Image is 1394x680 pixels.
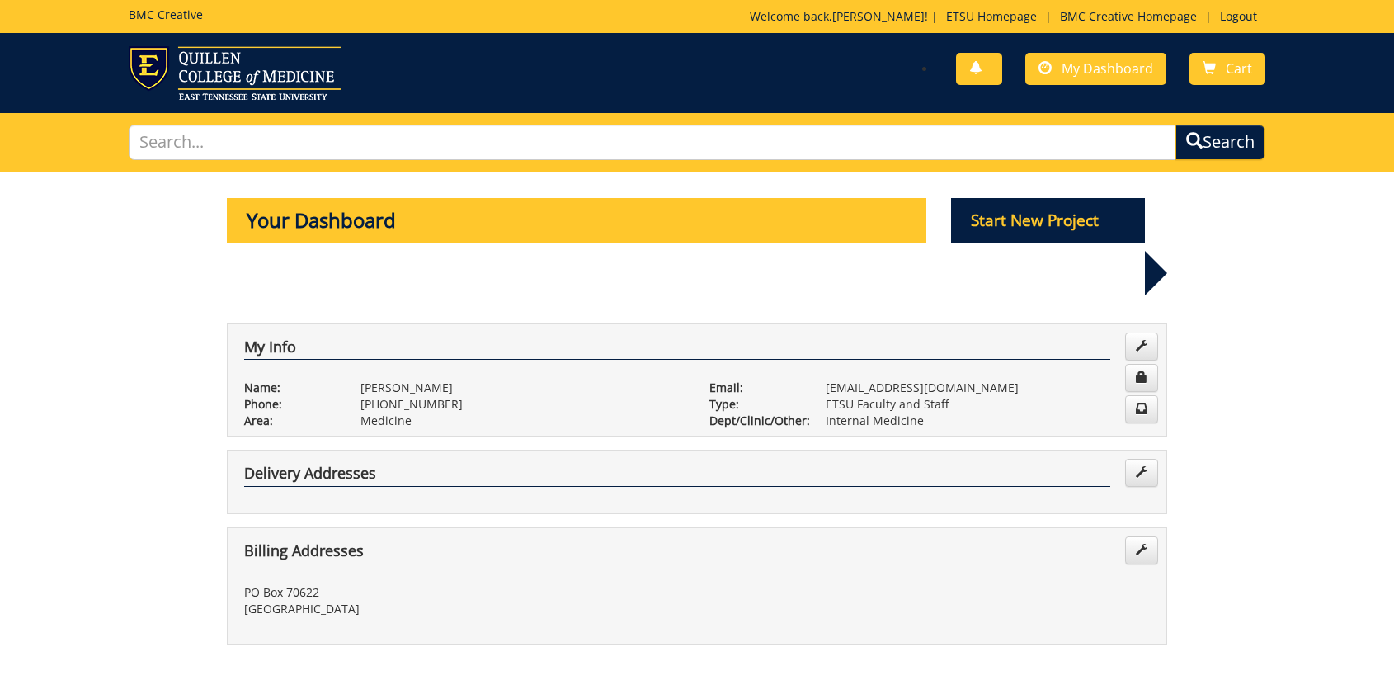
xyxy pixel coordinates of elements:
p: Name: [244,380,336,396]
p: Welcome back, ! | | | [750,8,1265,25]
h5: BMC Creative [129,8,203,21]
p: Type: [709,396,801,413]
p: Start New Project [951,198,1146,243]
span: Cart [1226,59,1252,78]
a: ETSU Homepage [938,8,1045,24]
a: Start New Project [951,214,1146,229]
img: ETSU logo [129,46,341,100]
p: [GEOGRAPHIC_DATA] [244,601,685,617]
a: My Dashboard [1025,53,1166,85]
p: Email: [709,380,801,396]
a: Cart [1189,53,1265,85]
a: [PERSON_NAME] [832,8,925,24]
button: Search [1175,125,1265,160]
p: Your Dashboard [227,198,926,243]
span: My Dashboard [1062,59,1153,78]
p: Internal Medicine [826,413,1150,429]
input: Search... [129,125,1176,160]
p: Dept/Clinic/Other: [709,413,801,429]
a: Edit Info [1125,333,1158,361]
h4: Delivery Addresses [244,465,1110,487]
p: PO Box 70622 [244,584,685,601]
h4: My Info [244,339,1110,361]
p: [EMAIL_ADDRESS][DOMAIN_NAME] [826,380,1150,396]
p: Phone: [244,396,336,413]
p: [PHONE_NUMBER] [360,396,685,413]
a: Logout [1212,8,1265,24]
p: Area: [244,413,336,429]
a: Edit Addresses [1125,536,1158,564]
a: BMC Creative Homepage [1052,8,1205,24]
a: Change Password [1125,364,1158,392]
a: Edit Addresses [1125,459,1158,487]
a: Change Communication Preferences [1125,395,1158,423]
p: [PERSON_NAME] [360,380,685,396]
h4: Billing Addresses [244,543,1110,564]
p: Medicine [360,413,685,429]
p: ETSU Faculty and Staff [826,396,1150,413]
